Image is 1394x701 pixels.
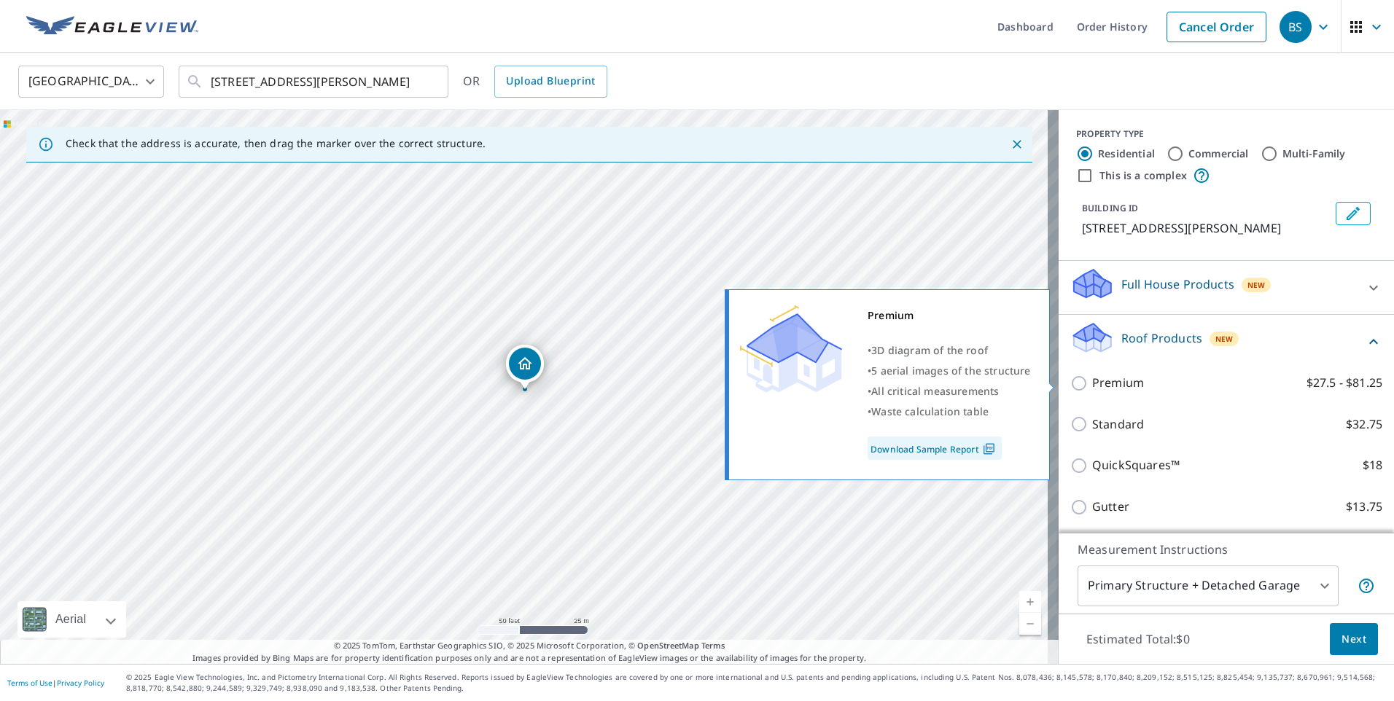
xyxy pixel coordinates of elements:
[1280,11,1312,43] div: BS
[1070,321,1382,362] div: Roof ProductsNew
[1019,591,1041,613] a: Current Level 19, Zoom In
[1121,275,1234,293] p: Full House Products
[506,72,595,90] span: Upload Blueprint
[1346,415,1382,434] p: $32.75
[740,305,842,393] img: Premium
[1092,415,1144,434] p: Standard
[871,343,988,357] span: 3D diagram of the roof
[871,404,989,418] span: Waste calculation table
[1342,630,1366,649] span: Next
[979,442,999,455] img: Pdf Icon
[1307,374,1382,392] p: $27.5 - $81.25
[7,678,104,687] p: |
[1078,565,1339,606] div: Primary Structure + Detached Garage
[1078,541,1375,558] p: Measurement Instructions
[1282,146,1346,161] label: Multi-Family
[1346,498,1382,516] p: $13.75
[1082,219,1330,237] p: [STREET_ADDRESS][PERSON_NAME]
[1330,623,1378,656] button: Next
[1247,279,1266,291] span: New
[1358,577,1375,595] span: Your report will include the primary structure and a detached garage if one exists.
[1019,613,1041,635] a: Current Level 19, Zoom Out
[506,345,544,390] div: Dropped pin, building 1, Residential property, 10036 W Mcnab Rd Tamarac, FL 33321
[1092,374,1144,392] p: Premium
[1098,146,1155,161] label: Residential
[1092,456,1180,474] p: QuickSquares™
[701,640,725,651] a: Terms
[57,678,104,688] a: Privacy Policy
[1070,267,1382,308] div: Full House ProductsNew
[17,601,126,638] div: Aerial
[1215,333,1234,345] span: New
[1188,146,1249,161] label: Commercial
[51,601,90,638] div: Aerial
[1076,128,1377,141] div: PROPERTY TYPE
[66,137,486,150] p: Check that the address is accurate, then drag the marker over the correct structure.
[211,61,418,102] input: Search by address or latitude-longitude
[334,640,725,652] span: © 2025 TomTom, Earthstar Geographics SIO, © 2025 Microsoft Corporation, ©
[868,436,1002,460] a: Download Sample Report
[868,305,1031,326] div: Premium
[1092,498,1129,516] p: Gutter
[637,640,698,651] a: OpenStreetMap
[463,66,607,98] div: OR
[1099,168,1187,183] label: This is a complex
[871,364,1030,377] span: 5 aerial images of the structure
[1121,329,1202,347] p: Roof Products
[868,361,1031,381] div: •
[868,402,1031,422] div: •
[494,66,607,98] a: Upload Blueprint
[1336,202,1371,225] button: Edit building 1
[1008,135,1027,154] button: Close
[1363,456,1382,474] p: $18
[1075,623,1202,655] p: Estimated Total: $0
[7,678,52,688] a: Terms of Use
[26,16,198,38] img: EV Logo
[868,340,1031,361] div: •
[1082,202,1138,214] p: BUILDING ID
[18,61,164,102] div: [GEOGRAPHIC_DATA]
[868,381,1031,402] div: •
[126,672,1387,694] p: © 2025 Eagle View Technologies, Inc. and Pictometry International Corp. All Rights Reserved. Repo...
[871,384,999,398] span: All critical measurements
[1167,12,1266,42] a: Cancel Order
